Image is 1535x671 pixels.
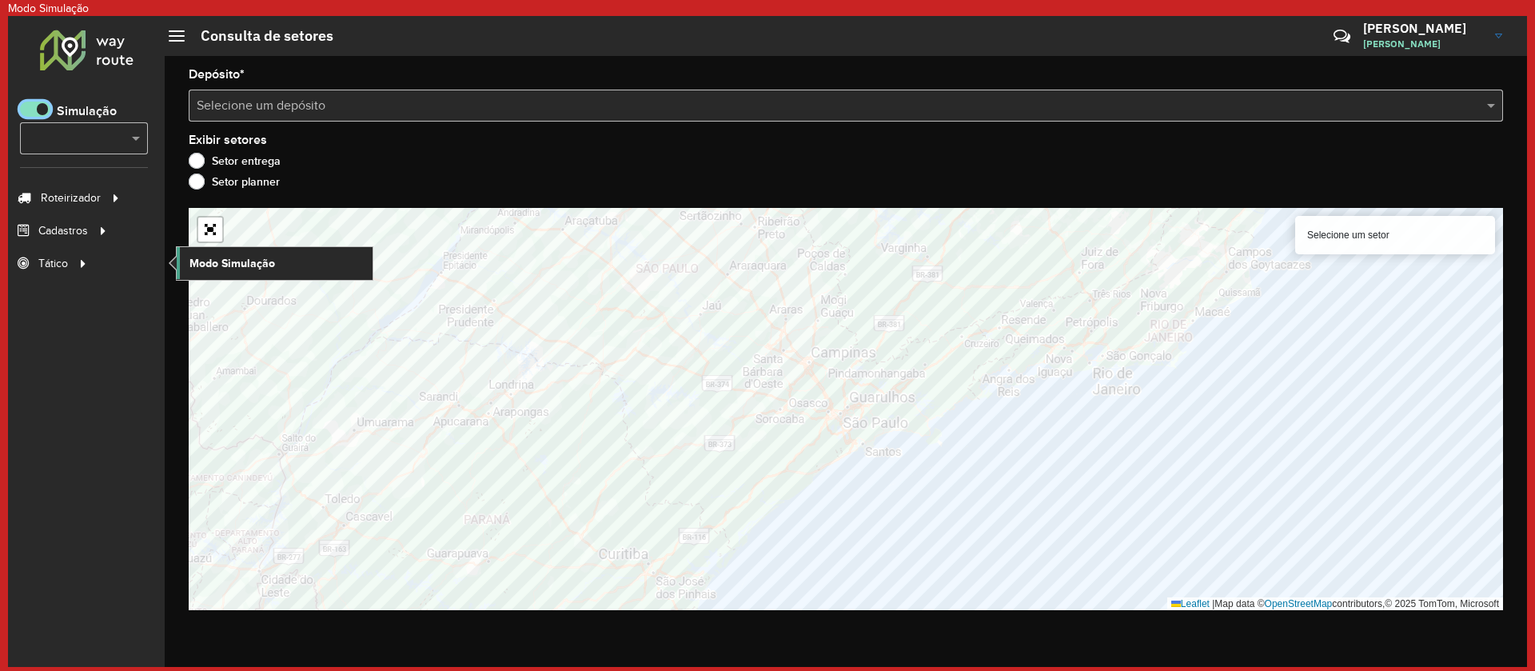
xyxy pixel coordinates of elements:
span: [PERSON_NAME] [1363,37,1483,51]
label: Simulação [57,102,117,121]
label: Exibir setores [189,130,267,150]
span: | [1212,598,1214,609]
a: Cadastros [8,214,112,246]
span: Tático [38,255,68,272]
a: [PERSON_NAME][PERSON_NAME] [1363,15,1514,57]
div: Map data © contributors,© 2025 TomTom, Microsoft [1167,597,1503,611]
span: Roteirizador [41,190,101,206]
a: OpenStreetMap [1265,598,1333,609]
h2: Consulta de setores [185,27,333,45]
label: Setor planner [189,174,280,190]
label: Setor entrega [189,153,281,169]
a: Tático [8,247,92,279]
ng-select: Selecione um cenário [20,122,148,154]
a: Roteirizador [8,182,125,214]
a: Modo Simulação [177,247,373,279]
a: Leaflet [1171,598,1210,609]
h3: [PERSON_NAME] [1363,21,1483,36]
div: Selecione um setor [1295,216,1495,254]
a: Contato Rápido [1325,19,1359,54]
label: Depósito [189,65,245,84]
span: Cadastros [38,222,88,239]
a: Abrir mapa em tela cheia [198,218,222,242]
span: Modo Simulação [189,255,275,272]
